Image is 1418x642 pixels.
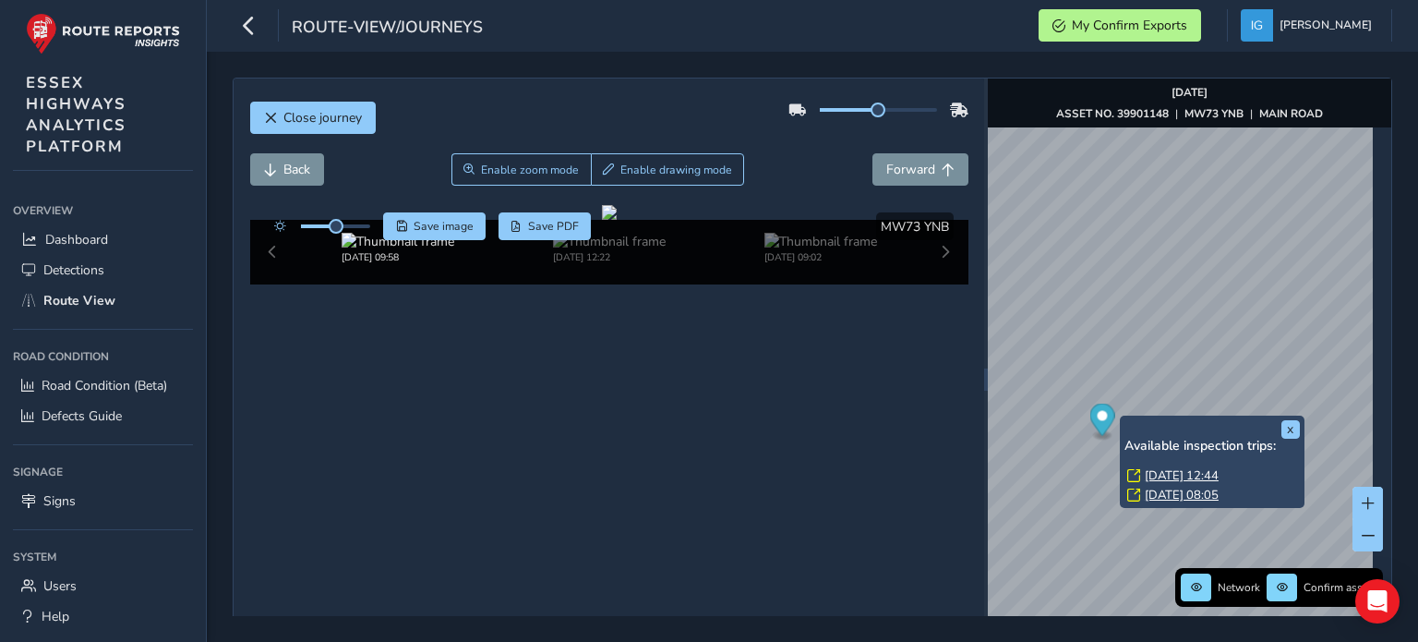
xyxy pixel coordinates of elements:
[292,16,483,42] span: route-view/journeys
[383,212,486,240] button: Save
[451,153,591,186] button: Zoom
[250,153,324,186] button: Back
[764,250,877,264] div: [DATE] 09:02
[1124,439,1300,454] h6: Available inspection trips:
[250,102,376,134] button: Close journey
[13,197,193,224] div: Overview
[1184,106,1244,121] strong: MW73 YNB
[881,218,949,236] span: MW73 YNB
[1145,487,1219,503] a: [DATE] 08:05
[1090,404,1115,442] div: Map marker
[26,72,126,157] span: ESSEX HIGHWAYS ANALYTICS PLATFORM
[1039,9,1201,42] button: My Confirm Exports
[620,163,732,177] span: Enable drawing mode
[13,601,193,632] a: Help
[13,486,193,516] a: Signs
[283,161,310,178] span: Back
[481,163,579,177] span: Enable zoom mode
[414,219,474,234] span: Save image
[13,370,193,401] a: Road Condition (Beta)
[43,261,104,279] span: Detections
[13,343,193,370] div: Road Condition
[342,233,454,250] img: Thumbnail frame
[499,212,592,240] button: PDF
[13,401,193,431] a: Defects Guide
[528,219,579,234] span: Save PDF
[13,571,193,601] a: Users
[1056,106,1323,121] div: | |
[42,608,69,625] span: Help
[42,407,122,425] span: Defects Guide
[43,292,115,309] span: Route View
[1304,580,1377,595] span: Confirm assets
[1145,467,1219,484] a: [DATE] 12:44
[13,224,193,255] a: Dashboard
[872,153,968,186] button: Forward
[43,577,77,595] span: Users
[26,13,180,55] img: rr logo
[1259,106,1323,121] strong: MAIN ROAD
[1241,9,1273,42] img: diamond-layout
[1072,17,1187,34] span: My Confirm Exports
[1281,420,1300,439] button: x
[1218,580,1260,595] span: Network
[1355,579,1400,624] div: Open Intercom Messenger
[42,377,167,394] span: Road Condition (Beta)
[283,109,362,127] span: Close journey
[591,153,745,186] button: Draw
[886,161,935,178] span: Forward
[45,231,108,248] span: Dashboard
[553,250,666,264] div: [DATE] 12:22
[553,233,666,250] img: Thumbnail frame
[1172,85,1208,100] strong: [DATE]
[13,543,193,571] div: System
[13,285,193,316] a: Route View
[342,250,454,264] div: [DATE] 09:58
[1056,106,1169,121] strong: ASSET NO. 39901148
[13,255,193,285] a: Detections
[1241,9,1378,42] button: [PERSON_NAME]
[43,492,76,510] span: Signs
[13,458,193,486] div: Signage
[1280,9,1372,42] span: [PERSON_NAME]
[764,233,877,250] img: Thumbnail frame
